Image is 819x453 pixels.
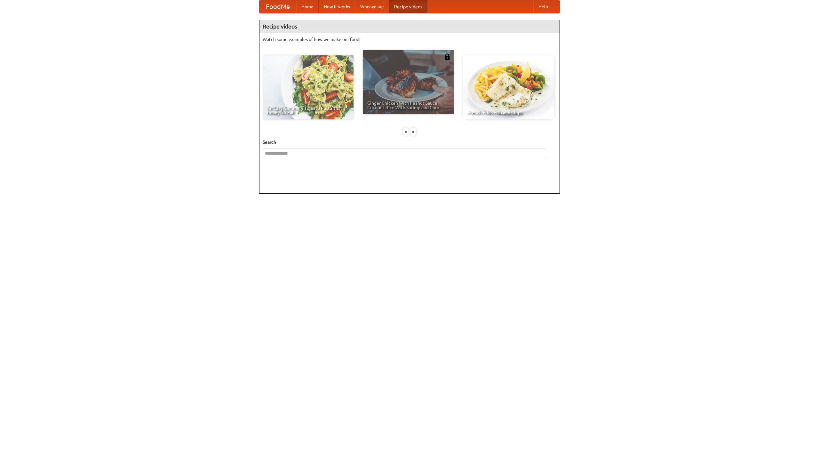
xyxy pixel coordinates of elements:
[263,55,354,119] a: An Easy, Summery Tomato Pasta That's Ready for Fall
[263,36,556,43] p: Watch some examples of how we make our food!
[463,55,554,119] a: French Fries Fish and Chips
[468,110,550,115] span: French Fries Fish and Chips
[296,0,319,13] a: Home
[355,0,389,13] a: Who we are
[263,139,556,145] h5: Search
[444,53,450,60] img: 483408.png
[533,0,553,13] a: Help
[410,128,416,136] div: »
[259,0,296,13] a: FoodMe
[259,20,560,33] h4: Recipe videos
[319,0,355,13] a: How it works
[267,106,349,115] span: An Easy, Summery Tomato Pasta That's Ready for Fall
[389,0,427,13] a: Recipe videos
[403,128,409,136] div: «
